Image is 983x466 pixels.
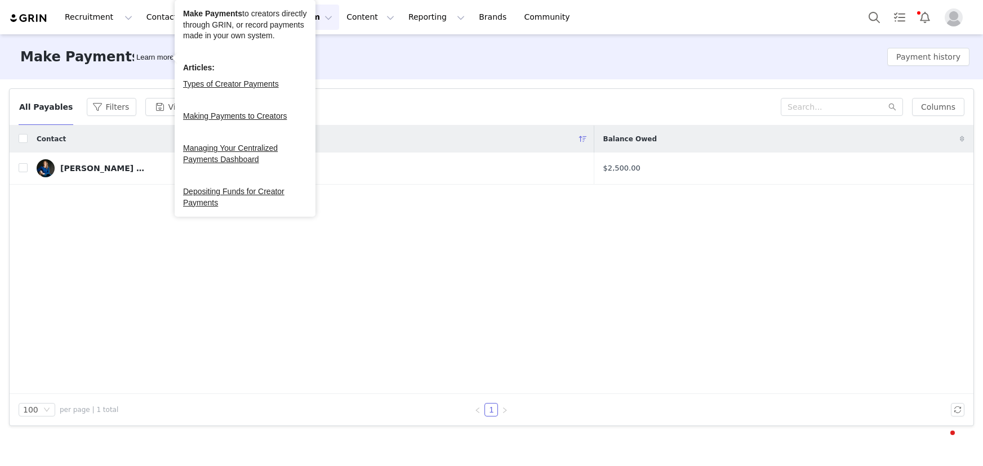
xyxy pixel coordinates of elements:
[484,403,498,416] li: 1
[340,5,401,30] button: Content
[913,5,937,30] button: Notifications
[945,8,963,26] img: placeholder-profile.jpg
[474,407,481,414] i: icon: left
[472,5,517,30] a: Brands
[183,9,242,18] b: Make Payments
[9,13,48,24] img: grin logo
[87,98,136,116] button: Filters
[912,98,964,116] button: Columns
[60,164,145,173] div: [PERSON_NAME] [PERSON_NAME]
[183,144,278,164] a: Managing Your Centralized Payments Dashboard
[183,63,215,72] b: Articles:
[518,5,582,30] a: Community
[145,98,211,116] button: Views
[43,406,50,414] i: icon: down
[862,5,887,30] button: Search
[603,163,640,174] span: $2,500.00
[58,5,139,30] button: Recruitment
[887,48,969,66] button: Payment history
[485,404,497,416] a: 1
[887,5,912,30] a: Tasks
[402,5,472,30] button: Reporting
[498,403,511,416] li: Next Page
[19,98,73,116] button: All Payables
[928,428,955,455] iframe: Intercom live chat
[37,134,66,144] span: Contact
[134,52,176,63] div: Tooltip anchor
[183,111,287,120] a: Making Payments to Creators
[471,403,484,416] li: Previous Page
[183,79,279,88] a: Types of Creator Payments
[183,8,307,42] div: to creators directly through GRIN, or record payments made in your own system.
[603,134,657,144] span: Balance Owed
[60,405,118,415] span: per page | 1 total
[23,404,38,416] div: 100
[781,98,903,116] input: Search...
[183,187,284,207] a: Depositing Funds for Creator Payments
[938,8,974,26] button: Profile
[37,159,55,177] img: 136f0fbb-80d4-4c68-b95c-7c10085760b9.jpg
[140,5,204,30] button: Contacts
[501,407,508,414] i: icon: right
[20,47,140,67] h3: Make Payments
[37,159,585,177] a: [PERSON_NAME] [PERSON_NAME]
[888,103,896,111] i: icon: search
